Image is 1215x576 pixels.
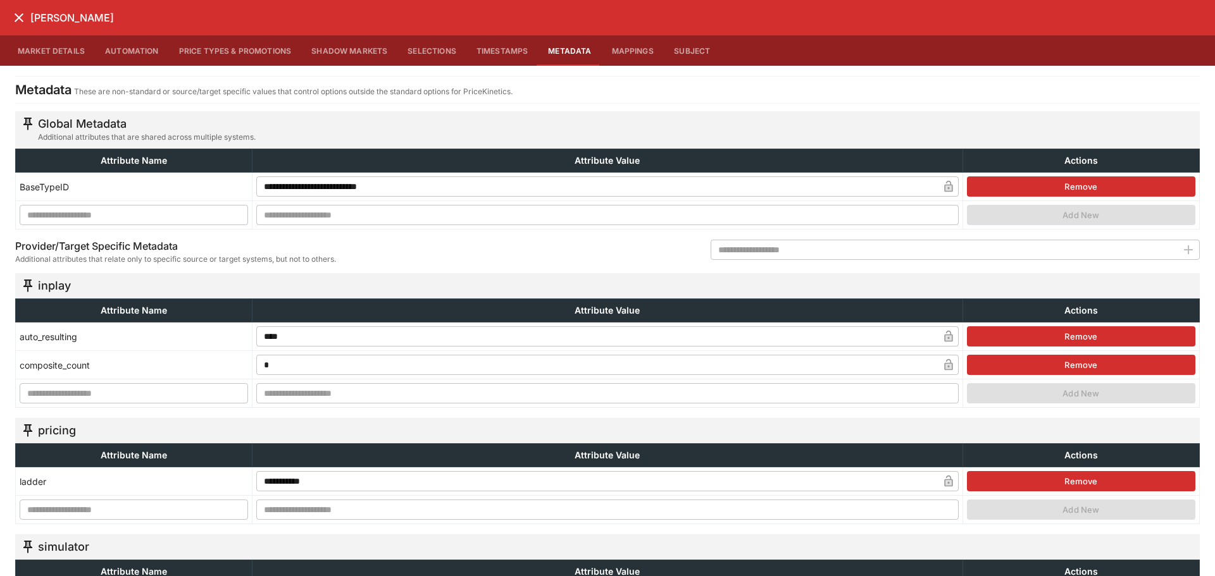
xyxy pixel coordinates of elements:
button: Remove [967,471,1195,491]
td: auto_resulting [16,322,252,351]
td: BaseTypeID [16,173,252,201]
button: Remove [967,176,1195,197]
button: Market Details [8,35,95,66]
h4: Metadata [15,82,72,98]
h5: inplay [38,278,71,293]
h5: simulator [38,539,89,554]
h6: [PERSON_NAME] [30,11,114,25]
p: These are non-standard or source/target specific values that control options outside the standard... [74,85,513,98]
button: Automation [95,35,169,66]
button: Selections [397,35,466,66]
button: Timestamps [466,35,539,66]
button: close [8,6,30,29]
td: ladder [16,467,252,496]
th: Attribute Value [252,444,963,467]
button: Mappings [602,35,664,66]
td: composite_count [16,351,252,379]
th: Attribute Name [16,149,252,173]
h5: Global Metadata [38,116,256,131]
h6: Provider/Target Specific Metadata [15,240,336,253]
button: Subject [664,35,721,66]
button: Price Types & Promotions [169,35,302,66]
span: Additional attributes that relate only to specific source or target systems, but not to others. [15,253,336,266]
th: Actions [963,444,1199,467]
button: Remove [967,355,1195,375]
th: Attribute Value [252,149,963,173]
h5: pricing [38,423,76,438]
button: Remove [967,326,1195,346]
th: Actions [963,299,1199,322]
th: Attribute Name [16,299,252,322]
th: Attribute Value [252,299,963,322]
th: Attribute Name [16,444,252,467]
span: Additional attributes that are shared across multiple systems. [38,131,256,144]
th: Actions [963,149,1199,173]
button: Shadow Markets [301,35,397,66]
button: Metadata [538,35,601,66]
